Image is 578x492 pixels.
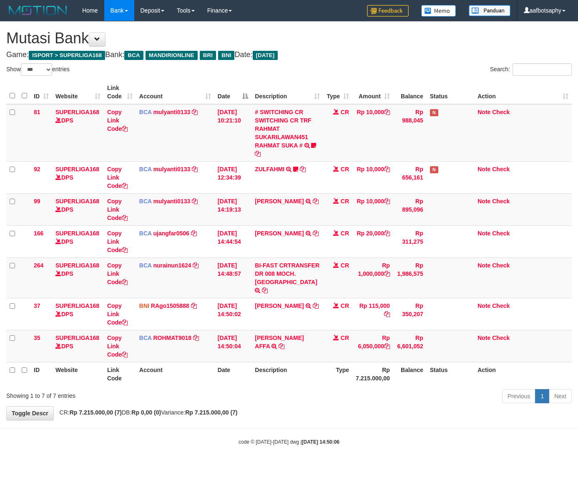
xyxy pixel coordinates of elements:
[300,166,306,172] a: Copy ZULFAHMI to clipboard
[384,166,390,172] a: Copy Rp 10,000 to clipboard
[52,362,104,386] th: Website
[255,302,304,309] a: [PERSON_NAME]
[34,109,40,115] span: 81
[34,198,40,205] span: 99
[492,198,510,205] a: Check
[323,80,352,104] th: Type: activate to sort column ascending
[153,198,191,205] a: mulyanti0133
[52,161,104,193] td: DPS
[384,311,390,317] a: Copy Rp 115,000 to clipboard
[393,362,427,386] th: Balance
[218,51,234,60] span: BNI
[6,4,70,17] img: MOTION_logo.png
[384,109,390,115] a: Copy Rp 10,000 to clipboard
[34,302,40,309] span: 37
[352,298,393,330] td: Rp 115,000
[352,362,393,386] th: Rp 7.215.000,00
[153,109,191,115] a: mulyanti0133
[55,109,99,115] a: SUPERLIGA168
[139,109,152,115] span: BCA
[490,63,572,76] label: Search:
[55,166,99,172] a: SUPERLIGA168
[6,406,54,420] a: Toggle Descr
[34,230,43,237] span: 166
[214,362,252,386] th: Date
[341,166,349,172] span: CR
[52,330,104,362] td: DPS
[393,298,427,330] td: Rp 350,207
[55,335,99,341] a: SUPERLIGA168
[492,166,510,172] a: Check
[34,166,40,172] span: 92
[214,80,252,104] th: Date: activate to sort column descending
[251,257,323,298] td: BI-FAST CRTRANSFER DR 008 MOCH. [GEOGRAPHIC_DATA]
[492,302,510,309] a: Check
[193,262,199,269] a: Copy nurainun1624 to clipboard
[153,262,191,269] a: nurainun1624
[492,262,510,269] a: Check
[393,330,427,362] td: Rp 6,601,052
[255,198,304,205] a: [PERSON_NAME]
[55,230,99,237] a: SUPERLIGA168
[192,109,198,115] a: Copy mulyanti0133 to clipboard
[477,302,490,309] a: Note
[393,161,427,193] td: Rp 656,161
[104,362,136,386] th: Link Code
[139,262,152,269] span: BCA
[6,30,572,47] h1: Mutasi Bank
[384,230,390,237] a: Copy Rp 20,000 to clipboard
[474,362,572,386] th: Action
[352,161,393,193] td: Rp 10,000
[474,80,572,104] th: Action: activate to sort column ascending
[477,262,490,269] a: Note
[185,409,237,416] strong: Rp 7.215.000,00 (7)
[549,389,572,403] a: Next
[477,166,490,172] a: Note
[421,5,456,17] img: Button%20Memo.svg
[151,302,189,309] a: RAgo1505888
[255,335,304,350] a: [PERSON_NAME] AFFA
[200,51,216,60] span: BRI
[279,343,284,350] a: Copy AHMAD KHOIRUN AFFA to clipboard
[55,409,238,416] span: CR: DB: Variance:
[153,166,191,172] a: mulyanti0133
[352,225,393,257] td: Rp 20,000
[253,51,278,60] span: [DATE]
[513,63,572,76] input: Search:
[367,5,409,17] img: Feedback.jpg
[214,161,252,193] td: [DATE] 12:34:39
[139,198,152,205] span: BCA
[192,198,198,205] a: Copy mulyanti0133 to clipboard
[55,198,99,205] a: SUPERLIGA168
[427,362,474,386] th: Status
[214,257,252,298] td: [DATE] 14:48:57
[124,51,143,60] span: BCA
[131,409,161,416] strong: Rp 0,00 (0)
[107,230,128,253] a: Copy Link Code
[313,302,319,309] a: Copy WAHYU EKO SANTOSO to clipboard
[393,257,427,298] td: Rp 1,986,575
[52,225,104,257] td: DPS
[239,439,339,445] small: code © [DATE]-[DATE] dwg |
[6,63,70,76] label: Show entries
[139,166,152,172] span: BCA
[341,335,349,341] span: CR
[352,330,393,362] td: Rp 6,050,000
[214,330,252,362] td: [DATE] 14:50:04
[52,193,104,225] td: DPS
[384,343,390,350] a: Copy Rp 6,050,000 to clipboard
[104,80,136,104] th: Link Code: activate to sort column ascending
[70,409,122,416] strong: Rp 7.215.000,00 (7)
[393,104,427,162] td: Rp 988,045
[251,362,323,386] th: Description
[191,302,197,309] a: Copy RAgo1505888 to clipboard
[107,198,128,221] a: Copy Link Code
[430,166,438,173] span: Has Note
[352,104,393,162] td: Rp 10,000
[107,335,128,358] a: Copy Link Code
[427,80,474,104] th: Status
[52,298,104,330] td: DPS
[52,80,104,104] th: Website: activate to sort column ascending
[341,198,349,205] span: CR
[191,230,197,237] a: Copy ujangfar0506 to clipboard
